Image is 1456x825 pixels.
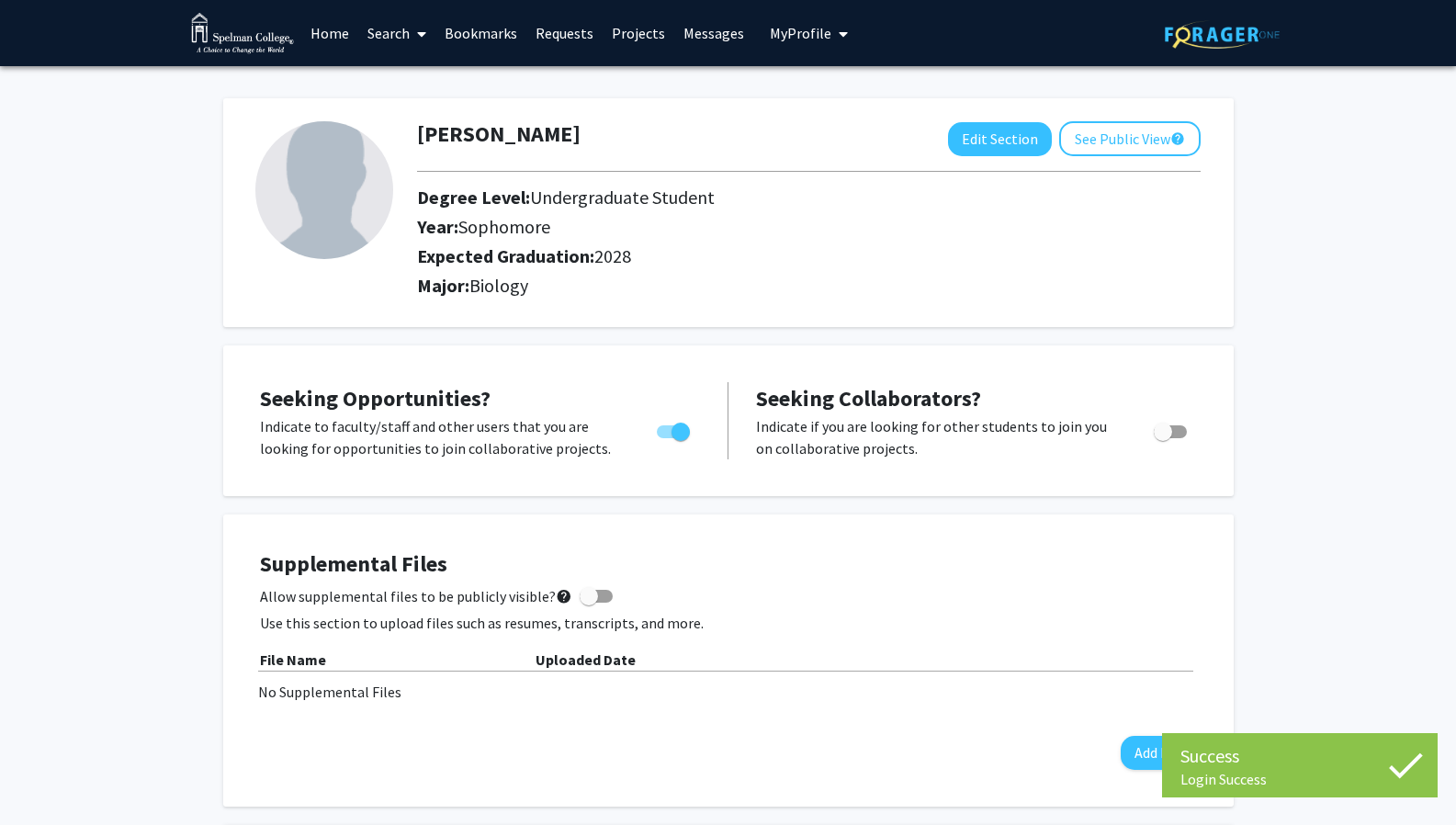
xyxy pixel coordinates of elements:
[417,245,1117,267] h2: Expected Graduation:
[770,24,831,42] span: My Profile
[530,186,715,209] span: Undergraduate Student
[1170,128,1185,150] mat-icon: help
[1121,736,1197,770] button: Add File
[260,415,622,459] p: Indicate to faculty/staff and other users that you are looking for opportunities to join collabor...
[260,585,572,607] span: Allow supplemental files to be publicly visible?
[603,1,674,65] a: Projects
[417,186,1117,209] h2: Degree Level:
[1180,770,1419,788] div: Login Success
[435,1,526,65] a: Bookmarks
[417,275,1201,297] h2: Major:
[191,13,295,54] img: Spelman College Logo
[260,612,1197,634] p: Use this section to upload files such as resumes, transcripts, and more.
[358,1,435,65] a: Search
[301,1,358,65] a: Home
[756,415,1119,459] p: Indicate if you are looking for other students to join you on collaborative projects.
[536,650,636,669] b: Uploaded Date
[1059,121,1201,156] button: See Public View
[1180,742,1419,770] div: Success
[526,1,603,65] a: Requests
[674,1,753,65] a: Messages
[649,415,700,443] div: Toggle
[258,681,1199,703] div: No Supplemental Files
[255,121,393,259] img: Profile Picture
[1165,20,1280,49] img: ForagerOne Logo
[948,122,1052,156] button: Edit Section
[556,585,572,607] mat-icon: help
[756,384,981,412] span: Seeking Collaborators?
[260,650,326,669] b: File Name
[594,244,631,267] span: 2028
[458,215,550,238] span: Sophomore
[260,384,491,412] span: Seeking Opportunities?
[260,551,1197,578] h4: Supplemental Files
[469,274,528,297] span: Biology
[417,121,581,148] h1: [PERSON_NAME]
[1146,415,1197,443] div: Toggle
[417,216,1117,238] h2: Year:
